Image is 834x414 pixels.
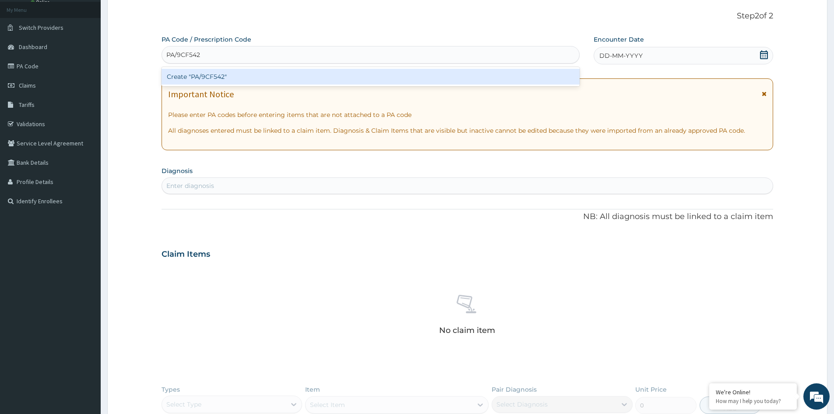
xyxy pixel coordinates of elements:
h1: Important Notice [168,89,234,99]
img: d_794563401_company_1708531726252_794563401 [16,44,35,66]
p: Step 2 of 2 [162,11,773,21]
span: Dashboard [19,43,47,51]
label: Encounter Date [594,35,644,44]
span: DD-MM-YYYY [599,51,643,60]
p: NB: All diagnosis must be linked to a claim item [162,211,773,223]
span: Switch Providers [19,24,63,32]
textarea: Type your message and hit 'Enter' [4,239,167,270]
p: All diagnoses entered must be linked to a claim item. Diagnosis & Claim Items that are visible bu... [168,126,767,135]
p: No claim item [439,326,495,335]
h3: Claim Items [162,250,210,259]
div: Enter diagnosis [166,181,214,190]
p: How may I help you today? [716,397,790,405]
p: Please enter PA codes before entering items that are not attached to a PA code [168,110,767,119]
span: We're online! [51,110,121,199]
label: PA Code / Prescription Code [162,35,251,44]
div: We're Online! [716,388,790,396]
span: Tariffs [19,101,35,109]
label: Diagnosis [162,166,193,175]
div: Create "PA/9CF542" [162,69,580,85]
div: Minimize live chat window [144,4,165,25]
span: Claims [19,81,36,89]
div: Chat with us now [46,49,147,60]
